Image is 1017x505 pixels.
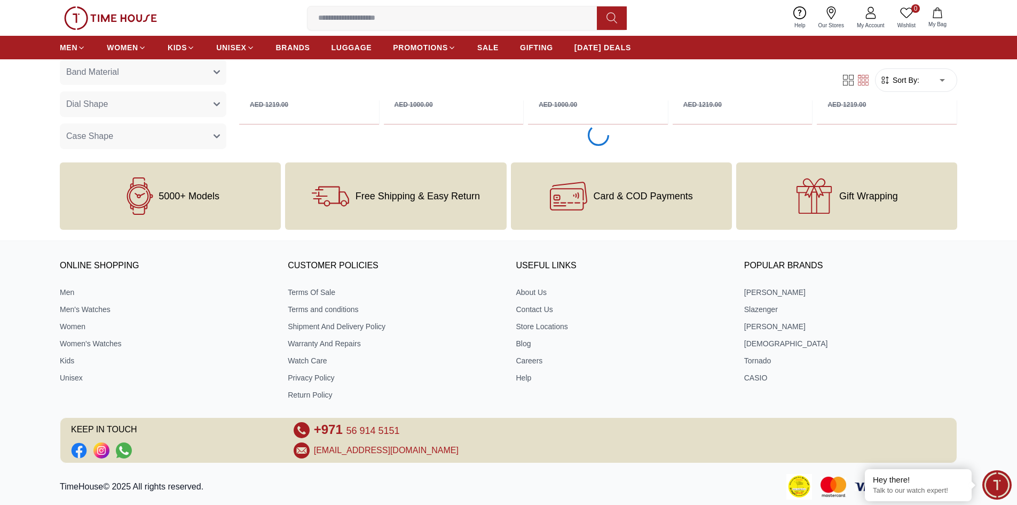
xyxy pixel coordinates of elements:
[216,42,246,53] span: UNISEX
[60,123,226,149] button: Case Shape
[168,42,187,53] span: KIDS
[839,191,898,201] span: Gift Wrapping
[288,258,501,274] h3: CUSTOMER POLICIES
[911,4,920,13] span: 0
[393,38,456,57] a: PROMOTIONS
[60,91,226,117] button: Dial Shape
[520,42,553,53] span: GIFTING
[744,304,957,315] a: Slazenger
[314,422,400,438] a: +971 56 914 5151
[60,480,208,493] p: TimeHouse© 2025 All rights reserved.
[788,4,812,32] a: Help
[60,355,273,366] a: Kids
[516,304,729,315] a: Contact Us
[159,191,219,201] span: 5000+ Models
[288,338,501,349] a: Warranty And Repairs
[107,42,138,53] span: WOMEN
[924,20,951,28] span: My Bag
[288,355,501,366] a: Watch Care
[60,304,273,315] a: Men's Watches
[744,338,957,349] a: [DEMOGRAPHIC_DATA]
[982,470,1012,500] div: Chat Widget
[60,258,273,274] h3: ONLINE SHOPPING
[574,42,631,53] span: [DATE] DEALS
[60,59,226,85] button: Band Material
[60,321,273,332] a: Women
[276,38,310,57] a: BRANDS
[477,38,499,57] a: SALE
[288,321,501,332] a: Shipment And Delivery Policy
[66,130,113,143] span: Case Shape
[516,321,729,332] a: Store Locations
[66,66,119,79] span: Band Material
[60,42,77,53] span: MEN
[168,38,195,57] a: KIDS
[893,21,920,29] span: Wishlist
[855,483,880,491] img: Visa
[250,100,288,110] div: AED 1219.00
[395,100,433,110] div: AED 1000.00
[71,442,87,459] li: Facebook
[66,98,108,111] span: Dial Shape
[873,475,964,485] div: Hey there!
[288,287,501,298] a: Terms Of Sale
[116,442,132,459] a: Social Link
[516,355,729,366] a: Careers
[744,372,957,383] a: CASIO
[516,338,729,349] a: Blog
[60,38,85,57] a: MEN
[853,21,889,29] span: My Account
[93,442,109,459] a: Social Link
[314,444,459,457] a: [EMAIL_ADDRESS][DOMAIN_NAME]
[356,191,480,201] span: Free Shipping & Easy Return
[873,486,964,495] p: Talk to our watch expert!
[276,42,310,53] span: BRANDS
[60,287,273,298] a: Men
[288,390,501,400] a: Return Policy
[786,474,812,500] img: Consumer Payment
[827,100,866,110] div: AED 1219.00
[477,42,499,53] span: SALE
[812,4,850,32] a: Our Stores
[60,338,273,349] a: Women's Watches
[821,477,846,496] img: Mastercard
[880,75,919,86] button: Sort By:
[60,372,273,383] a: Unisex
[790,21,810,29] span: Help
[520,38,553,57] a: GIFTING
[594,191,693,201] span: Card & COD Payments
[516,258,729,274] h3: USEFUL LINKS
[539,100,577,110] div: AED 1000.00
[922,5,953,30] button: My Bag
[71,442,87,459] a: Social Link
[332,42,372,53] span: LUGGAGE
[516,287,729,298] a: About Us
[814,21,848,29] span: Our Stores
[890,75,919,86] span: Sort By:
[107,38,146,57] a: WOMEN
[744,321,957,332] a: [PERSON_NAME]
[288,304,501,315] a: Terms and conditions
[393,42,448,53] span: PROMOTIONS
[683,100,722,110] div: AED 1219.00
[744,258,957,274] h3: Popular Brands
[891,4,922,32] a: 0Wishlist
[346,425,399,436] span: 56 914 5151
[516,372,729,383] a: Help
[574,38,631,57] a: [DATE] DEALS
[71,422,279,438] span: KEEP IN TOUCH
[64,6,157,30] img: ...
[744,287,957,298] a: [PERSON_NAME]
[332,38,372,57] a: LUGGAGE
[288,372,501,383] a: Privacy Policy
[744,355,957,366] a: Tornado
[216,38,254,57] a: UNISEX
